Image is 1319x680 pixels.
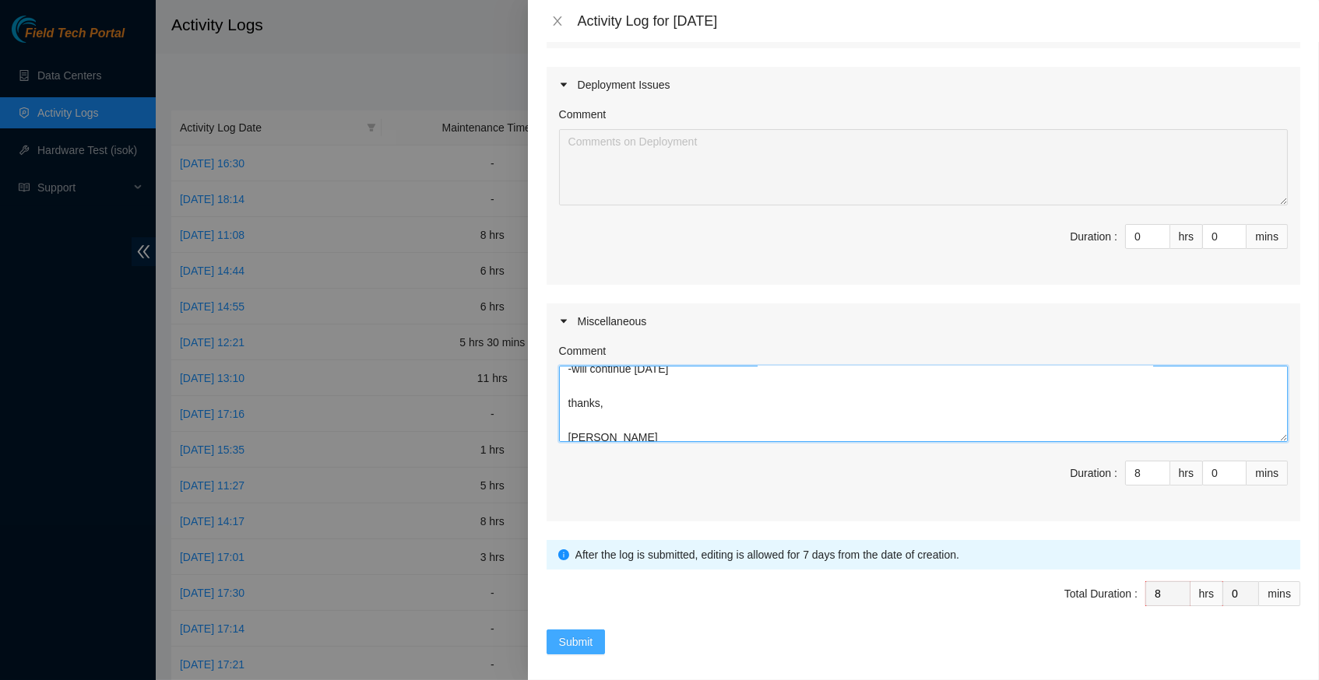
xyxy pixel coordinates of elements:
div: mins [1247,224,1288,249]
button: Close [547,14,568,29]
div: Duration : [1070,228,1117,245]
span: caret-right [559,80,568,89]
span: close [551,15,564,27]
button: Submit [547,629,606,654]
span: caret-right [559,317,568,326]
div: Duration : [1070,464,1117,482]
div: mins [1247,461,1288,485]
span: Submit [559,633,593,650]
div: hrs [1170,224,1203,249]
div: Deployment Issues [547,67,1300,103]
div: Miscellaneous [547,303,1300,339]
div: Total Duration : [1064,585,1138,602]
div: Activity Log for [DATE] [578,12,1300,30]
label: Comment [559,106,607,123]
div: hrs [1170,461,1203,485]
textarea: Comment [559,366,1288,442]
div: hrs [1191,581,1223,606]
span: info-circle [558,549,569,560]
div: mins [1259,581,1300,606]
textarea: Comment [559,129,1288,205]
label: Comment [559,342,607,359]
div: After the log is submitted, editing is allowed for 7 days from the date of creation. [575,546,1289,563]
